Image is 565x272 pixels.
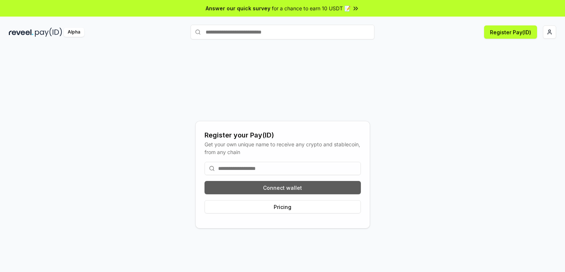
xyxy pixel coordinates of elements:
span: for a chance to earn 10 USDT 📝 [272,4,351,12]
button: Register Pay(ID) [484,25,537,39]
img: reveel_dark [9,28,33,37]
img: pay_id [35,28,62,37]
button: Connect wallet [205,181,361,194]
div: Alpha [64,28,84,37]
span: Answer our quick survey [206,4,270,12]
div: Get your own unique name to receive any crypto and stablecoin, from any chain [205,140,361,156]
div: Register your Pay(ID) [205,130,361,140]
button: Pricing [205,200,361,213]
